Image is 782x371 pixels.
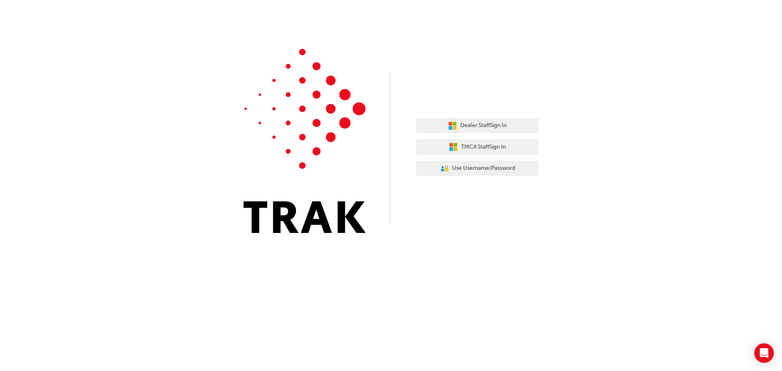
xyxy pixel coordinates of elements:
span: Dealer Staff Sign In [460,121,507,130]
button: Dealer StaffSign In [416,118,538,134]
div: Open Intercom Messenger [754,343,774,363]
img: Trak [244,49,366,233]
button: Use Username/Password [416,161,538,176]
span: Use Username/Password [452,164,515,173]
span: TMCA Staff Sign In [461,143,506,152]
button: TMCA StaffSign In [416,139,538,155]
